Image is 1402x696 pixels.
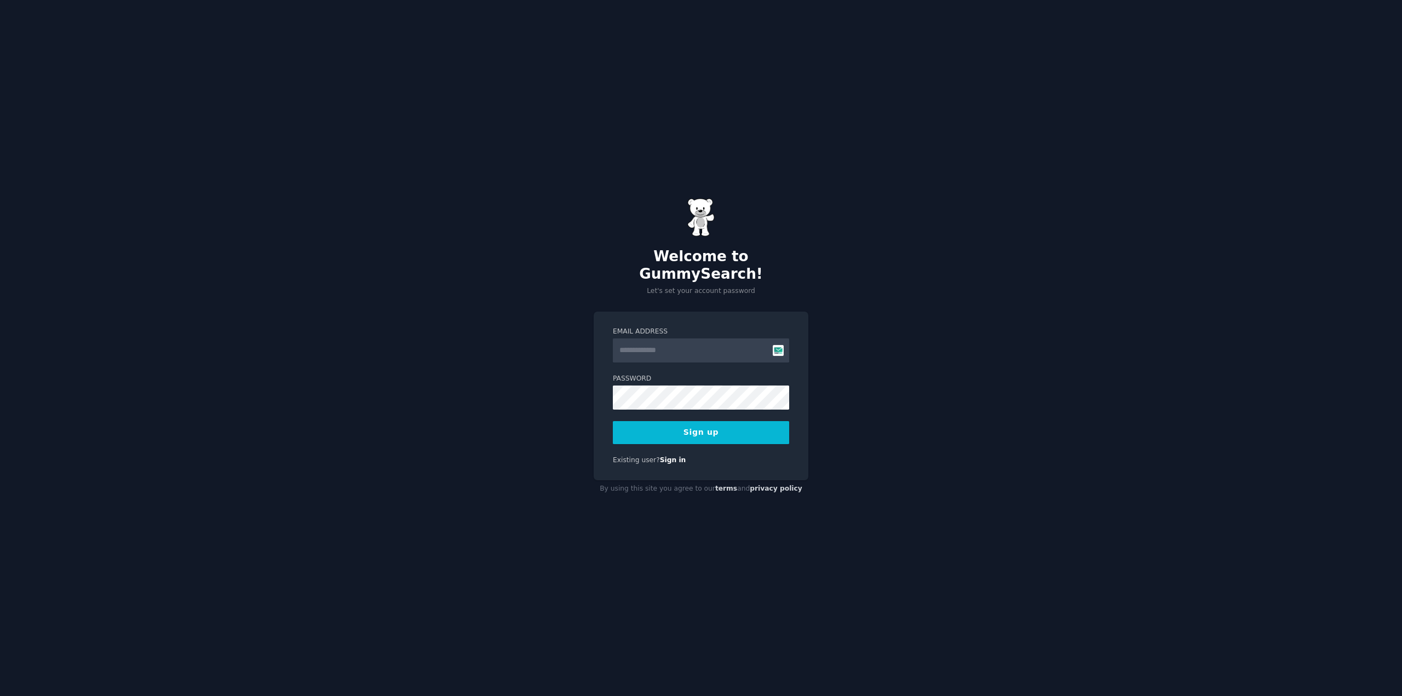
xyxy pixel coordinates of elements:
[687,198,715,237] img: Gummy Bear
[613,421,789,444] button: Sign up
[594,480,808,498] div: By using this site you agree to our and
[750,485,802,492] a: privacy policy
[613,327,789,337] label: Email Address
[594,286,808,296] p: Let's set your account password
[613,374,789,384] label: Password
[594,248,808,283] h2: Welcome to GummySearch!
[613,456,660,464] span: Existing user?
[660,456,686,464] a: Sign in
[715,485,737,492] a: terms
